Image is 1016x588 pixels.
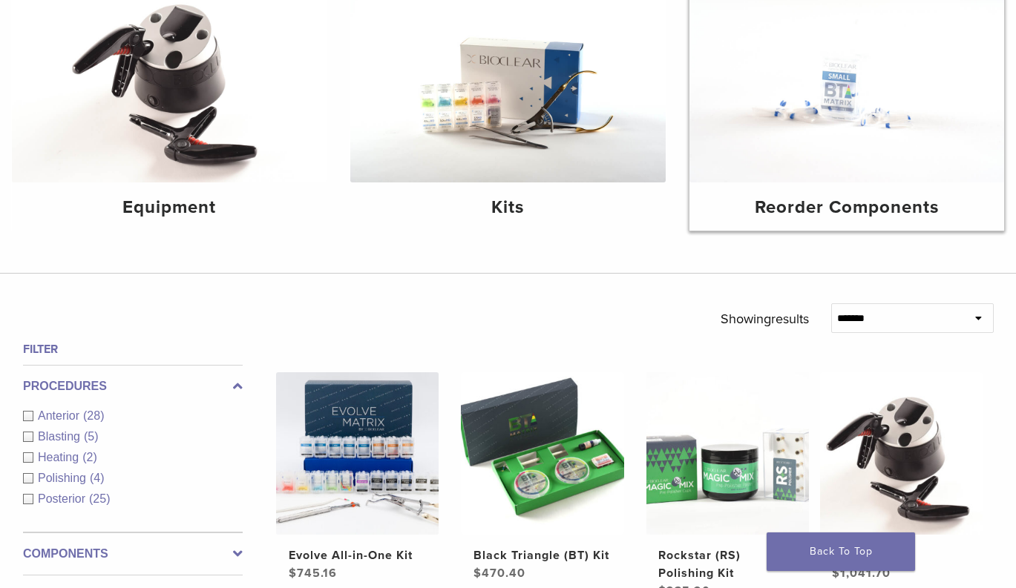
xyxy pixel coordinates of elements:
a: Black Triangle (BT) KitBlack Triangle (BT) Kit $470.40 [461,372,623,582]
span: Blasting [38,430,84,443]
bdi: 1,041.70 [832,566,891,581]
label: Components [23,545,243,563]
span: (25) [89,492,110,505]
img: Evolve All-in-One Kit [276,372,439,535]
h2: Evolve All-in-One Kit [289,546,427,564]
a: HeatSync KitHeatSync Kit $1,041.70 [820,372,983,582]
span: (2) [82,451,97,463]
span: Heating [38,451,82,463]
bdi: 745.16 [289,566,337,581]
h4: Reorder Components [701,194,992,221]
h4: Equipment [24,194,315,221]
span: (28) [83,409,104,422]
img: Black Triangle (BT) Kit [461,372,623,535]
h2: Rockstar (RS) Polishing Kit [658,546,796,582]
img: Rockstar (RS) Polishing Kit [646,372,809,535]
h2: Black Triangle (BT) Kit [473,546,612,564]
span: $ [473,566,482,581]
h4: Kits [362,194,653,221]
h4: Filter [23,340,243,358]
span: $ [832,566,840,581]
span: Anterior [38,409,83,422]
span: (4) [90,472,105,484]
img: HeatSync Kit [820,372,983,535]
span: Posterior [38,492,89,505]
label: Procedures [23,377,243,395]
p: Showing results [721,303,809,334]
bdi: 470.40 [473,566,525,581]
span: (5) [84,430,99,443]
span: Polishing [38,472,90,484]
a: Back To Top [767,532,915,571]
a: Evolve All-in-One KitEvolve All-in-One Kit $745.16 [276,372,439,582]
span: $ [289,566,297,581]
